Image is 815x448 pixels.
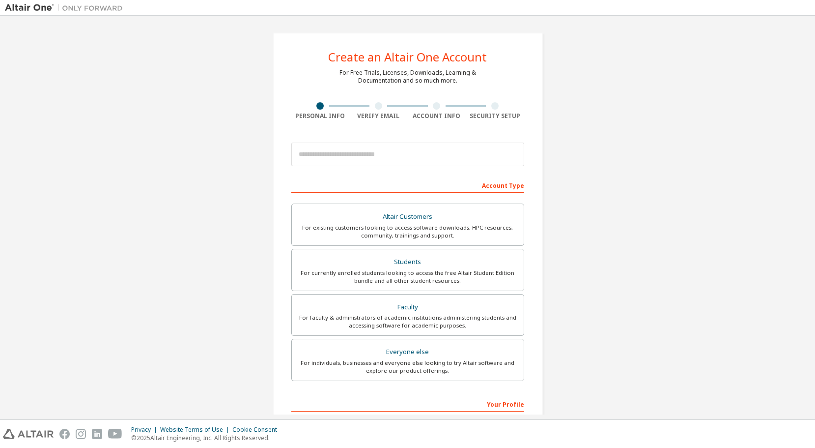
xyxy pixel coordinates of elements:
div: For individuals, businesses and everyone else looking to try Altair software and explore our prod... [298,359,518,375]
img: altair_logo.svg [3,429,54,439]
img: linkedin.svg [92,429,102,439]
p: © 2025 Altair Engineering, Inc. All Rights Reserved. [131,434,283,442]
img: Altair One [5,3,128,13]
div: Create an Altair One Account [328,51,487,63]
div: Cookie Consent [232,426,283,434]
div: Account Info [408,112,466,120]
div: Privacy [131,426,160,434]
img: youtube.svg [108,429,122,439]
div: For faculty & administrators of academic institutions administering students and accessing softwa... [298,314,518,329]
div: For currently enrolled students looking to access the free Altair Student Edition bundle and all ... [298,269,518,285]
div: For existing customers looking to access software downloads, HPC resources, community, trainings ... [298,224,518,239]
div: Personal Info [291,112,350,120]
div: Your Profile [291,396,524,412]
div: For Free Trials, Licenses, Downloads, Learning & Documentation and so much more. [339,69,476,85]
div: Students [298,255,518,269]
img: facebook.svg [59,429,70,439]
div: Verify Email [349,112,408,120]
div: Altair Customers [298,210,518,224]
div: Everyone else [298,345,518,359]
div: Account Type [291,177,524,193]
div: Website Terms of Use [160,426,232,434]
div: Faculty [298,300,518,314]
img: instagram.svg [76,429,86,439]
div: Security Setup [466,112,524,120]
